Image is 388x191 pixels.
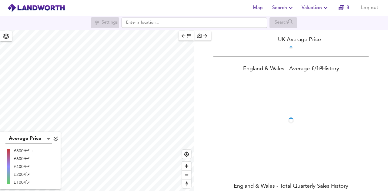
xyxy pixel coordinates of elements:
[122,18,267,28] input: Enter a location...
[14,172,33,178] div: £200/ft²
[14,156,33,162] div: £600/ft²
[182,162,191,170] button: Zoom in
[334,2,353,14] button: 8
[269,17,297,28] div: Search for a location first or explore the map
[194,183,388,191] div: England & Wales - Total Quarterly Sales History
[359,2,381,14] button: Log out
[302,4,329,12] span: Valuation
[7,3,65,12] img: logo
[14,179,33,186] div: £100/ft²
[14,164,33,170] div: £400/ft²
[182,170,191,179] button: Zoom out
[270,2,297,14] button: Search
[182,179,191,188] button: Reset bearing to north
[339,4,349,12] a: 8
[361,4,378,12] span: Log out
[272,4,294,12] span: Search
[194,65,388,74] div: England & Wales - Average £/ ft² History
[5,134,52,144] div: Average Price
[194,36,388,44] div: UK Average Price
[182,150,191,159] button: Find my location
[299,2,332,14] button: Valuation
[91,17,119,28] div: Search for a location first or explore the map
[248,2,267,14] button: Map
[14,148,33,154] div: £800/ft² +
[250,4,265,12] span: Map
